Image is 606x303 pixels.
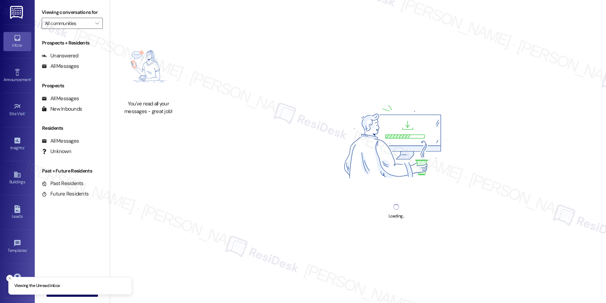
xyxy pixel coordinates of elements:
[42,7,103,18] label: Viewing conversations for
[389,213,404,220] div: Loading...
[27,247,28,252] span: •
[31,76,32,81] span: •
[3,169,31,188] a: Buildings
[35,167,110,175] div: Past + Future Residents
[42,180,84,187] div: Past Residents
[14,283,60,289] p: Viewing the Unread inbox
[118,36,179,97] img: empty-state
[42,190,89,198] div: Future Residents
[42,137,79,145] div: All Messages
[42,52,78,59] div: Unanswered
[118,100,179,115] div: You've read all your messages - great job!
[45,18,92,29] input: All communities
[95,21,99,26] i: 
[3,32,31,51] a: Inbox
[42,63,79,70] div: All Messages
[6,275,13,282] button: Close toast
[3,271,31,290] a: Account
[35,82,110,89] div: Prospects
[25,110,26,115] span: •
[3,135,31,153] a: Insights •
[24,144,25,149] span: •
[3,101,31,119] a: Site Visit •
[42,148,71,155] div: Unknown
[42,105,82,113] div: New Inbounds
[35,125,110,132] div: Residents
[42,95,79,102] div: All Messages
[10,6,24,19] img: ResiDesk Logo
[35,39,110,47] div: Prospects + Residents
[3,203,31,222] a: Leads
[3,237,31,256] a: Templates •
